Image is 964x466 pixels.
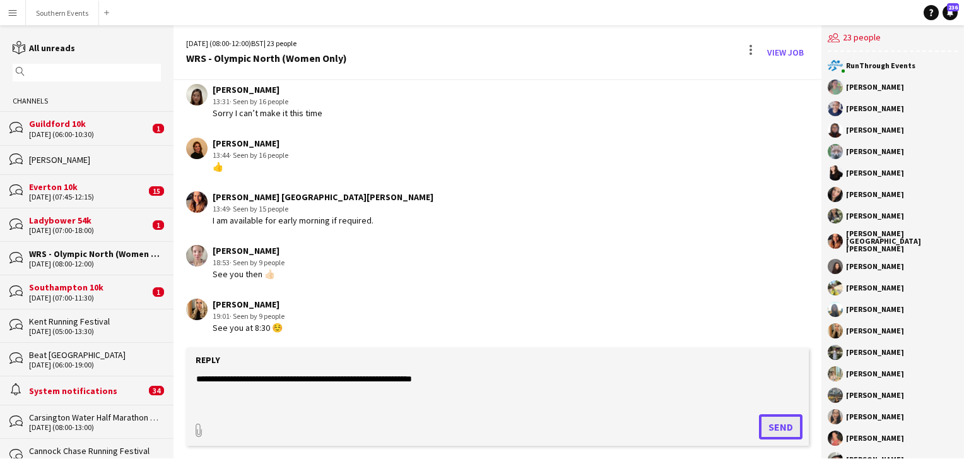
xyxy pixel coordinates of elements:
[846,191,904,198] div: [PERSON_NAME]
[846,62,915,69] div: RunThrough Events
[846,148,904,155] div: [PERSON_NAME]
[846,349,904,356] div: [PERSON_NAME]
[29,248,161,260] div: WRS - Olympic North (Women Only)
[29,154,161,165] div: [PERSON_NAME]
[846,370,904,378] div: [PERSON_NAME]
[186,38,347,49] div: [DATE] (08:00-12:00) | 23 people
[759,414,802,439] button: Send
[846,105,904,112] div: [PERSON_NAME]
[846,83,904,91] div: [PERSON_NAME]
[213,96,322,107] div: 13:31
[846,413,904,421] div: [PERSON_NAME]
[230,258,285,267] span: · Seen by 9 people
[213,84,322,95] div: [PERSON_NAME]
[29,226,150,235] div: [DATE] (07:00-18:00)
[13,42,75,54] a: All unreads
[29,445,161,457] div: Cannock Chase Running Festival
[213,107,322,119] div: Sorry I can’t make it this time
[29,457,161,466] div: [DATE] (07:30-12:30)
[213,191,433,203] div: [PERSON_NAME] [GEOGRAPHIC_DATA][PERSON_NAME]
[828,25,958,52] div: 23 people
[149,386,164,395] span: 34
[29,294,150,302] div: [DATE] (07:00-11:30)
[153,287,164,297] span: 1
[230,150,288,160] span: · Seen by 16 people
[29,316,161,327] div: Kent Running Festival
[846,434,904,442] div: [PERSON_NAME]
[29,215,150,226] div: Ladybower 54k
[762,42,809,63] a: View Job
[213,215,433,226] div: I am available for early morning if required.
[29,282,150,293] div: Southampton 10k
[213,138,288,149] div: [PERSON_NAME]
[213,245,285,256] div: [PERSON_NAME]
[26,1,99,25] button: Southern Events
[29,193,146,201] div: [DATE] (07:45-12:15)
[230,97,288,106] span: · Seen by 16 people
[186,52,347,64] div: WRS - Olympic North (Women Only)
[846,169,904,177] div: [PERSON_NAME]
[213,268,285,280] div: See you then 👍🏻
[153,124,164,133] span: 1
[230,204,288,213] span: · Seen by 15 people
[213,161,288,172] div: 👍
[213,322,285,333] div: See you at 8:30 ☺️
[213,299,285,310] div: [PERSON_NAME]
[149,186,164,196] span: 15
[846,126,904,134] div: [PERSON_NAME]
[29,412,161,423] div: Carsington Water Half Marathon & 10km
[29,118,150,129] div: Guildford 10k
[29,385,146,397] div: System notifications
[846,391,904,399] div: [PERSON_NAME]
[213,257,285,268] div: 18:53
[943,5,958,20] a: 236
[251,39,264,48] span: BST
[29,260,161,268] div: [DATE] (08:00-12:00)
[230,311,285,321] span: · Seen by 9 people
[29,361,161,369] div: [DATE] (06:00-19:00)
[29,423,161,432] div: [DATE] (08:00-13:00)
[846,306,904,313] div: [PERSON_NAME]
[846,327,904,335] div: [PERSON_NAME]
[29,181,146,193] div: Everton 10k
[846,284,904,292] div: [PERSON_NAME]
[947,3,959,11] span: 236
[213,150,288,161] div: 13:44
[846,456,904,463] div: [PERSON_NAME]
[846,212,904,220] div: [PERSON_NAME]
[846,230,958,253] div: [PERSON_NAME] [GEOGRAPHIC_DATA][PERSON_NAME]
[29,130,150,139] div: [DATE] (06:00-10:30)
[29,327,161,336] div: [DATE] (05:00-13:30)
[213,203,433,215] div: 13:49
[846,263,904,270] div: [PERSON_NAME]
[29,349,161,361] div: Beat [GEOGRAPHIC_DATA]
[196,354,220,366] label: Reply
[213,311,285,322] div: 19:01
[153,220,164,230] span: 1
